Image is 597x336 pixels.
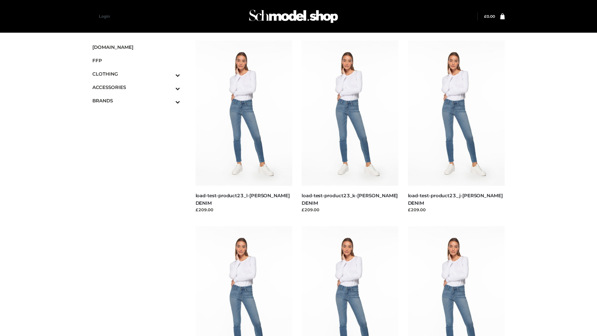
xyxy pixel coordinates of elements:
button: Toggle Submenu [158,81,180,94]
bdi: 0.00 [484,14,495,19]
button: Toggle Submenu [158,67,180,81]
span: BRANDS [92,97,180,104]
a: £0.00 [484,14,495,19]
a: FFP [92,54,180,67]
img: Schmodel Admin 964 [247,4,340,29]
div: £209.00 [408,207,505,213]
a: BRANDSToggle Submenu [92,94,180,107]
a: [DOMAIN_NAME] [92,40,180,54]
a: ACCESSORIESToggle Submenu [92,81,180,94]
a: load-test-product23_j-[PERSON_NAME] DENIM [408,193,503,206]
span: [DOMAIN_NAME] [92,44,180,51]
span: FFP [92,57,180,64]
a: load-test-product23_l-[PERSON_NAME] DENIM [196,193,290,206]
span: £ [484,14,487,19]
div: £209.00 [302,207,399,213]
div: £209.00 [196,207,293,213]
button: Toggle Submenu [158,94,180,107]
span: CLOTHING [92,70,180,77]
a: Login [99,14,110,19]
a: CLOTHINGToggle Submenu [92,67,180,81]
span: ACCESSORIES [92,84,180,91]
a: load-test-product23_k-[PERSON_NAME] DENIM [302,193,398,206]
